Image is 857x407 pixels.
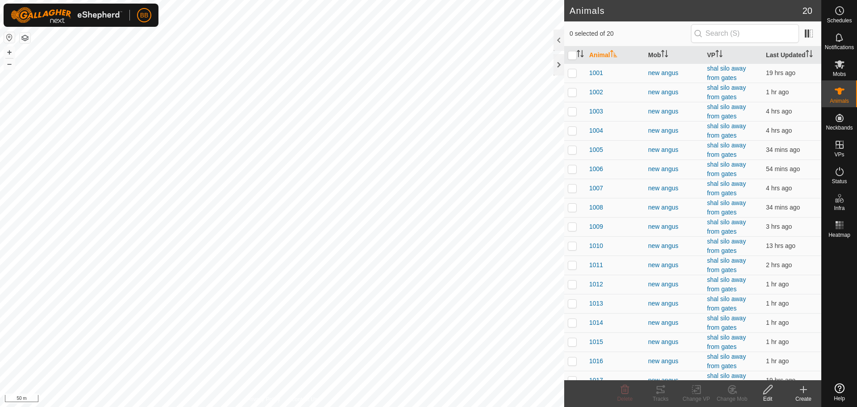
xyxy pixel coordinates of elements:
[291,395,317,403] a: Contact Us
[648,357,700,366] div: new angus
[766,146,800,153] span: 26 Sept 2025, 8:01 pm
[707,142,746,158] a: shal silo away from gates
[648,107,700,116] div: new angus
[645,46,703,64] th: Mob
[589,107,603,116] span: 1003
[678,395,714,403] div: Change VP
[707,238,746,254] a: shal silo away from gates
[826,125,853,130] span: Neckbands
[648,260,700,270] div: new angus
[766,261,792,269] span: 26 Sept 2025, 6:01 pm
[570,29,691,38] span: 0 selected of 20
[707,276,746,293] a: shal silo away from gates
[832,179,847,184] span: Status
[766,69,795,76] span: 26 Sept 2025, 1:01 am
[834,396,845,401] span: Help
[589,88,603,97] span: 1002
[707,84,746,101] a: shal silo away from gates
[643,395,678,403] div: Tracks
[707,122,746,139] a: shal silo away from gates
[589,357,603,366] span: 1016
[589,222,603,231] span: 1009
[617,396,633,402] span: Delete
[766,108,792,115] span: 26 Sept 2025, 4:32 pm
[766,204,800,211] span: 26 Sept 2025, 8:01 pm
[834,152,844,157] span: VPs
[648,145,700,155] div: new angus
[140,11,149,20] span: BB
[648,318,700,327] div: new angus
[762,46,821,64] th: Last Updated
[707,218,746,235] a: shal silo away from gates
[766,88,789,96] span: 26 Sept 2025, 6:41 pm
[750,395,786,403] div: Edit
[648,337,700,347] div: new angus
[703,46,762,64] th: VP
[786,395,821,403] div: Create
[648,68,700,78] div: new angus
[828,232,850,238] span: Heatmap
[707,65,746,81] a: shal silo away from gates
[822,380,857,405] a: Help
[589,241,603,251] span: 1010
[806,51,813,59] p-sorticon: Activate to sort
[707,353,746,369] a: shal silo away from gates
[766,377,795,384] span: 26 Sept 2025, 1:01 am
[589,318,603,327] span: 1014
[707,334,746,350] a: shal silo away from gates
[648,164,700,174] div: new angus
[803,4,812,17] span: 20
[834,206,845,211] span: Infra
[707,315,746,331] a: shal silo away from gates
[766,165,800,172] span: 26 Sept 2025, 7:41 pm
[714,395,750,403] div: Change Mob
[766,281,789,288] span: 26 Sept 2025, 7:11 pm
[589,376,603,385] span: 1017
[707,295,746,312] a: shal silo away from gates
[589,184,603,193] span: 1007
[4,47,15,58] button: +
[20,33,30,43] button: Map Layers
[825,45,854,50] span: Notifications
[648,241,700,251] div: new angus
[648,376,700,385] div: new angus
[648,203,700,212] div: new angus
[589,68,603,78] span: 1001
[589,126,603,135] span: 1004
[11,7,122,23] img: Gallagher Logo
[661,51,668,59] p-sorticon: Activate to sort
[589,260,603,270] span: 1011
[707,372,746,389] a: shal silo away from gates
[648,184,700,193] div: new angus
[707,180,746,197] a: shal silo away from gates
[766,127,792,134] span: 26 Sept 2025, 4:11 pm
[648,88,700,97] div: new angus
[707,103,746,120] a: shal silo away from gates
[766,242,795,249] span: 26 Sept 2025, 6:51 am
[707,257,746,273] a: shal silo away from gates
[827,18,852,23] span: Schedules
[4,59,15,69] button: –
[577,51,584,59] p-sorticon: Activate to sort
[570,5,803,16] h2: Animals
[648,280,700,289] div: new angus
[766,300,789,307] span: 26 Sept 2025, 7:21 pm
[766,319,789,326] span: 26 Sept 2025, 7:01 pm
[589,164,603,174] span: 1006
[766,357,789,365] span: 26 Sept 2025, 7:21 pm
[830,98,849,104] span: Animals
[766,338,789,345] span: 26 Sept 2025, 7:21 pm
[766,223,792,230] span: 26 Sept 2025, 5:11 pm
[691,24,799,43] input: Search (S)
[589,203,603,212] span: 1008
[707,199,746,216] a: shal silo away from gates
[648,299,700,308] div: new angus
[589,280,603,289] span: 1012
[648,222,700,231] div: new angus
[707,161,746,177] a: shal silo away from gates
[648,126,700,135] div: new angus
[766,185,792,192] span: 26 Sept 2025, 3:41 pm
[716,51,723,59] p-sorticon: Activate to sort
[586,46,645,64] th: Animal
[247,395,280,403] a: Privacy Policy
